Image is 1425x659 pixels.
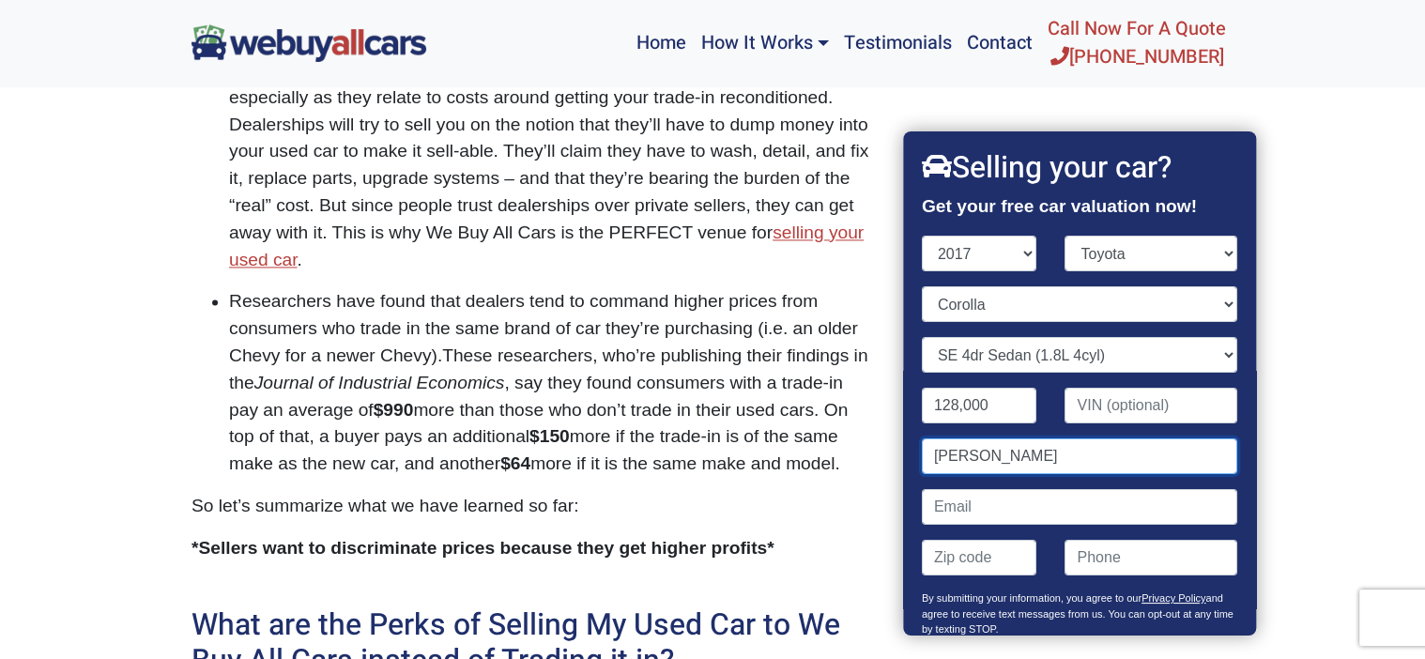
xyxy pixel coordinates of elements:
[192,538,774,558] b: *Sellers want to discriminate prices because they get higher profits*
[922,489,1237,525] input: Email
[254,373,505,392] span: Journal of Industrial Economics
[529,426,570,446] b: $150
[694,8,836,79] a: How It Works
[1142,592,1205,604] a: Privacy Policy
[530,453,840,473] span: more if it is the same make and model.
[500,453,530,473] b: $64
[922,150,1237,186] h2: Selling your car?
[192,496,578,515] span: So let’s summarize what we have learned so far:
[836,8,959,79] a: Testimonials
[959,8,1040,79] a: Contact
[922,590,1237,647] p: By submitting your information, you agree to our and agree to receive text messages from us. You ...
[229,373,843,420] span: , say they found consumers with a trade-in pay an average of
[629,8,694,79] a: Home
[922,196,1197,216] strong: Get your free car valuation now!
[229,222,864,269] a: selling your used car
[1065,388,1238,423] input: VIN (optional)
[922,388,1037,423] input: Mileage
[374,400,414,420] b: $990
[922,540,1037,575] input: Zip code
[229,291,867,391] span: Researchers have found that dealers tend to command higher prices from consumers who trade in the...
[1040,8,1233,79] a: Call Now For A Quote[PHONE_NUMBER]
[192,24,426,61] img: We Buy All Cars in NJ logo
[1065,540,1238,575] input: Phone
[229,400,848,447] span: more than those who don’t trade in their used cars. On top of that, a buyer pays an additional
[922,438,1237,474] input: Name
[229,60,868,269] span: Another thing to keep in mind is the validity of the dealerships’ arguments, especially as they r...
